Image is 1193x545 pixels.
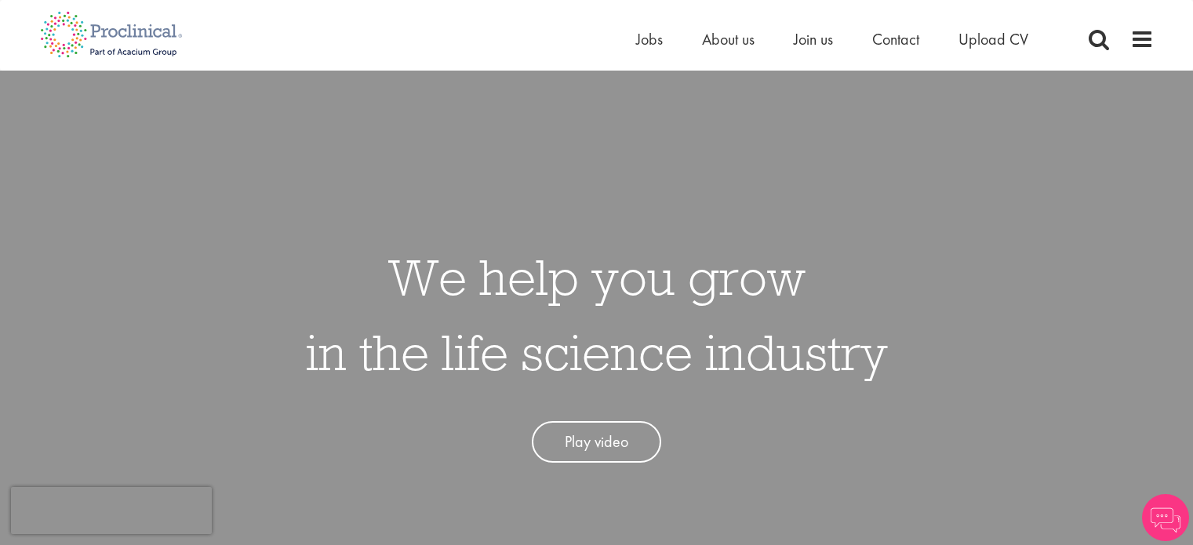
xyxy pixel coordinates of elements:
[702,29,755,49] a: About us
[872,29,919,49] a: Contact
[1142,494,1189,541] img: Chatbot
[306,239,888,390] h1: We help you grow in the life science industry
[794,29,833,49] a: Join us
[636,29,663,49] a: Jobs
[958,29,1028,49] a: Upload CV
[532,421,661,463] a: Play video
